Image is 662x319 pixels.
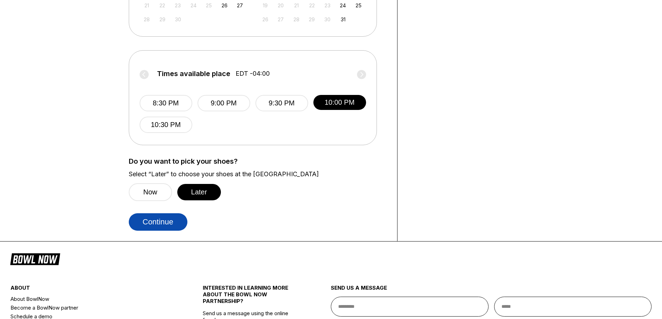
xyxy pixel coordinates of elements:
span: Times available place [157,70,230,77]
button: Continue [129,213,187,231]
a: Become a BowlNow partner [10,303,171,312]
button: 9:00 PM [198,95,250,111]
div: Not available Monday, October 27th, 2025 [276,15,285,24]
div: Not available Sunday, September 21st, 2025 [142,1,151,10]
div: Not available Monday, September 22nd, 2025 [158,1,167,10]
a: About BowlNow [10,295,171,303]
div: Not available Thursday, October 23rd, 2025 [323,1,332,10]
span: EDT -04:00 [236,70,270,77]
div: Not available Wednesday, October 29th, 2025 [307,15,317,24]
div: Not available Tuesday, September 30th, 2025 [173,15,183,24]
div: Choose Friday, September 26th, 2025 [220,1,229,10]
label: Do you want to pick your shoes? [129,157,387,165]
div: Not available Tuesday, October 21st, 2025 [292,1,301,10]
div: Choose Saturday, September 27th, 2025 [235,1,245,10]
button: Now [129,183,172,201]
button: Later [177,184,221,200]
button: 8:30 PM [140,95,192,111]
div: Not available Wednesday, October 22nd, 2025 [307,1,317,10]
button: 10:30 PM [140,117,192,133]
div: Not available Monday, October 20th, 2025 [276,1,285,10]
div: Not available Sunday, September 28th, 2025 [142,15,151,24]
div: Not available Monday, September 29th, 2025 [158,15,167,24]
div: INTERESTED IN LEARNING MORE ABOUT THE BOWL NOW PARTNERSHIP? [203,284,299,310]
div: Not available Wednesday, September 24th, 2025 [189,1,198,10]
div: Not available Thursday, October 30th, 2025 [323,15,332,24]
div: Not available Tuesday, October 28th, 2025 [292,15,301,24]
div: Not available Thursday, September 25th, 2025 [204,1,214,10]
div: Not available Sunday, October 26th, 2025 [261,15,270,24]
div: Choose Saturday, October 25th, 2025 [354,1,363,10]
div: send us a message [331,284,652,297]
button: 9:30 PM [255,95,308,111]
div: Choose Friday, October 24th, 2025 [338,1,348,10]
button: 10:00 PM [313,95,366,110]
div: Not available Tuesday, September 23rd, 2025 [173,1,183,10]
div: Choose Friday, October 31st, 2025 [338,15,348,24]
div: Not available Sunday, October 19th, 2025 [261,1,270,10]
div: about [10,284,171,295]
label: Select “Later” to choose your shoes at the [GEOGRAPHIC_DATA] [129,170,387,178]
